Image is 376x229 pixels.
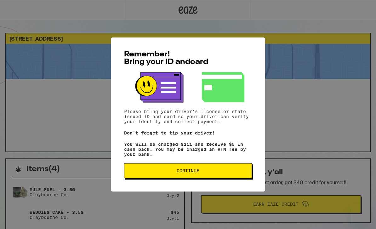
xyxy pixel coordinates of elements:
[351,204,371,224] iframe: Button to launch messaging window
[177,169,199,173] span: Continue
[124,163,252,178] button: Continue
[124,109,252,124] p: Please bring your driver's license or state issued ID and card so your driver can verify your ide...
[124,51,208,66] span: Remember! Bring your ID and card
[124,130,252,135] p: Don't forget to tip your driver!
[124,142,252,157] p: You will be charged $211 and receive $5 in cash back. You may be charged an ATM fee by your bank.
